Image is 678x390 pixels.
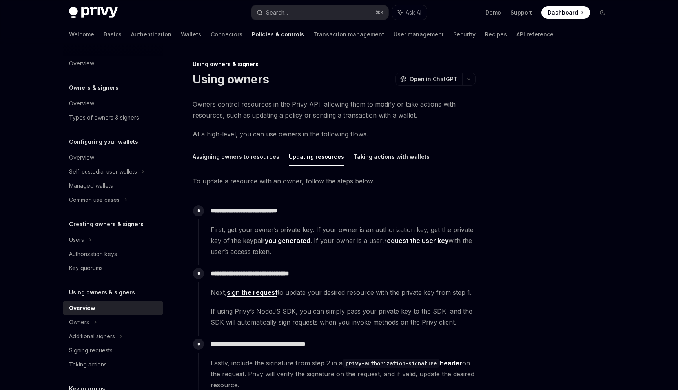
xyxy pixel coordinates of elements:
a: User management [394,25,444,44]
div: Users [69,235,84,245]
h1: Using owners [193,72,269,86]
a: Types of owners & signers [63,111,163,125]
h5: Configuring your wallets [69,137,138,147]
a: Wallets [181,25,201,44]
span: First, get your owner’s private key. If your owner is an authorization key, get the private key o... [211,224,475,257]
a: Welcome [69,25,94,44]
button: Taking actions with wallets [354,147,430,166]
a: Recipes [485,25,507,44]
a: Authorization keys [63,247,163,261]
span: Dashboard [548,9,578,16]
img: dark logo [69,7,118,18]
a: Dashboard [541,6,590,19]
span: Owners control resources in the Privy API, allowing them to modify or take actions with resources... [193,99,476,121]
a: you generated [265,237,310,245]
div: Authorization keys [69,249,117,259]
div: Additional signers [69,332,115,341]
a: Taking actions [63,357,163,372]
span: Ask AI [406,9,421,16]
a: Demo [485,9,501,16]
div: Self-custodial user wallets [69,167,137,176]
div: Overview [69,59,94,68]
a: Transaction management [313,25,384,44]
div: Search... [266,8,288,17]
a: Policies & controls [252,25,304,44]
code: privy-authorization-signature [343,359,440,368]
span: To update a resource with an owner, follow the steps below. [193,176,476,187]
h5: Creating owners & signers [69,219,144,229]
span: Open in ChatGPT [410,75,457,83]
div: Managed wallets [69,181,113,190]
a: Overview [63,56,163,71]
a: privy-authorization-signatureheader [343,359,462,367]
h5: Owners & signers [69,83,118,93]
div: Overview [69,303,95,313]
a: Security [453,25,476,44]
a: Authentication [131,25,171,44]
a: Overview [63,301,163,315]
button: Search...⌘K [251,5,388,20]
span: At a high-level, you can use owners in the following flows. [193,129,476,140]
span: Next, to update your desired resource with the private key from step 1. [211,287,475,298]
button: Toggle dark mode [596,6,609,19]
div: Taking actions [69,360,107,369]
a: sign the request [227,288,277,297]
a: request the user key [384,237,448,245]
div: Common use cases [69,195,120,205]
div: Overview [69,153,94,162]
a: Overview [63,96,163,111]
a: Key quorums [63,261,163,275]
span: If using Privy’s NodeJS SDK, you can simply pass your private key to the SDK, and the SDK will au... [211,306,475,328]
div: Owners [69,317,89,327]
a: Managed wallets [63,179,163,193]
button: Ask AI [392,5,427,20]
button: Updating resources [289,147,344,166]
button: Assigning owners to resources [193,147,279,166]
h5: Using owners & signers [69,288,135,297]
div: Using owners & signers [193,60,476,68]
a: Overview [63,151,163,165]
button: Open in ChatGPT [395,73,462,86]
span: ⌘ K [375,9,384,16]
div: Key quorums [69,263,103,273]
a: Support [510,9,532,16]
a: API reference [516,25,554,44]
a: Connectors [211,25,242,44]
a: Signing requests [63,343,163,357]
a: Basics [104,25,122,44]
div: Types of owners & signers [69,113,139,122]
div: Signing requests [69,346,113,355]
div: Overview [69,99,94,108]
